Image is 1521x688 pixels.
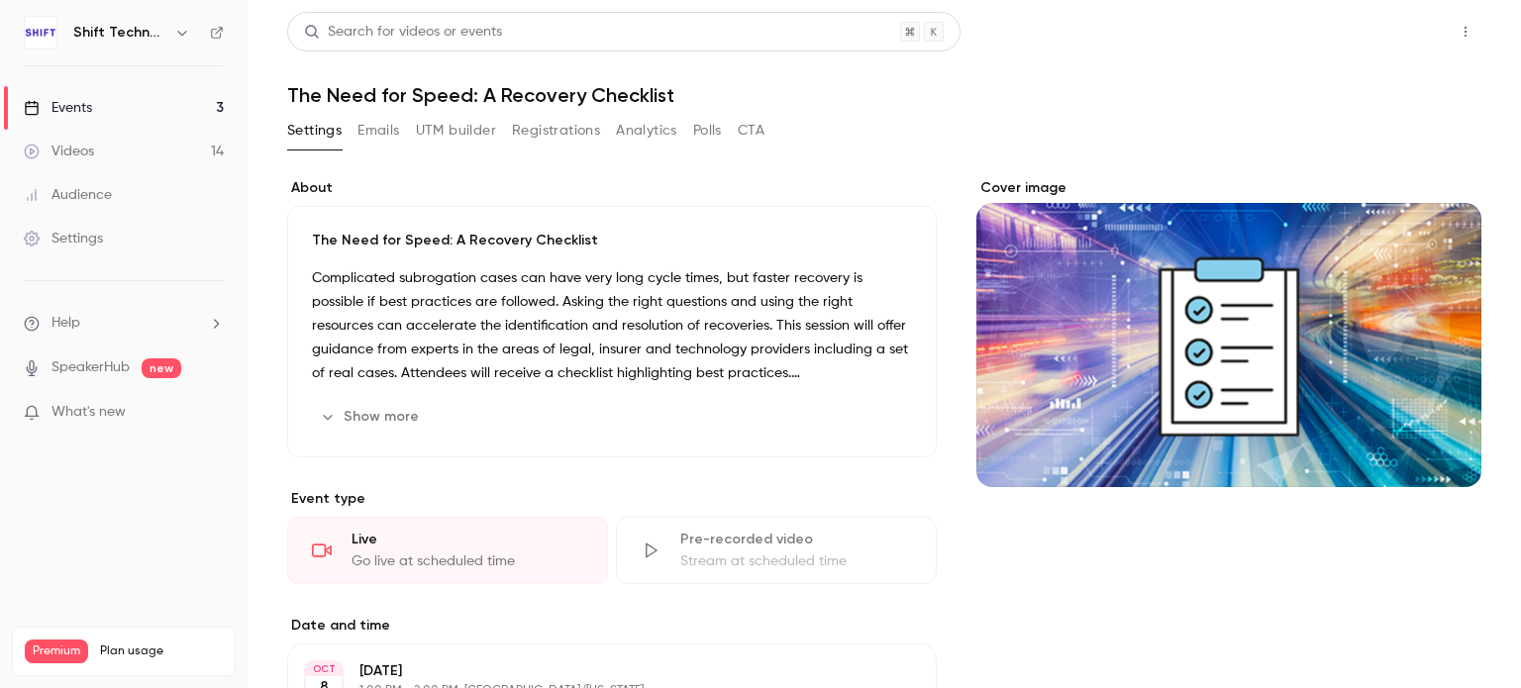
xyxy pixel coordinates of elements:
p: Event type [287,489,937,509]
span: Help [51,313,80,334]
span: new [142,358,181,378]
div: Live [352,530,583,549]
div: Audience [24,185,112,205]
button: Emails [357,115,399,147]
div: Events [24,98,92,118]
span: Premium [25,639,88,663]
div: Videos [24,142,94,161]
div: Search for videos or events [304,22,502,43]
button: Settings [287,115,342,147]
div: LiveGo live at scheduled time [287,517,608,584]
label: Cover image [976,178,1481,198]
div: Stream at scheduled time [680,551,912,571]
a: SpeakerHub [51,357,130,378]
div: Pre-recorded videoStream at scheduled time [616,517,937,584]
div: Go live at scheduled time [352,551,583,571]
h1: The Need for Speed: A Recovery Checklist [287,83,1481,107]
img: Shift Technology [25,17,56,49]
button: Registrations [512,115,600,147]
label: About [287,178,937,198]
h6: Shift Technology [73,23,166,43]
button: Share [1356,12,1434,51]
button: Show more [312,401,431,433]
button: Analytics [616,115,677,147]
li: help-dropdown-opener [24,313,224,334]
span: What's new [51,402,126,423]
p: [DATE] [359,661,832,681]
button: CTA [738,115,764,147]
section: Cover image [976,178,1481,487]
button: UTM builder [416,115,496,147]
p: The Need for Speed: A Recovery Checklist [312,231,912,250]
button: Polls [693,115,722,147]
label: Date and time [287,616,937,636]
div: OCT [306,662,342,676]
iframe: Noticeable Trigger [200,404,224,422]
span: Plan usage [100,643,223,659]
div: Pre-recorded video [680,530,912,549]
div: Settings [24,229,103,248]
p: Complicated subrogation cases can have very long cycle times, but faster recovery is possible if ... [312,266,912,385]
